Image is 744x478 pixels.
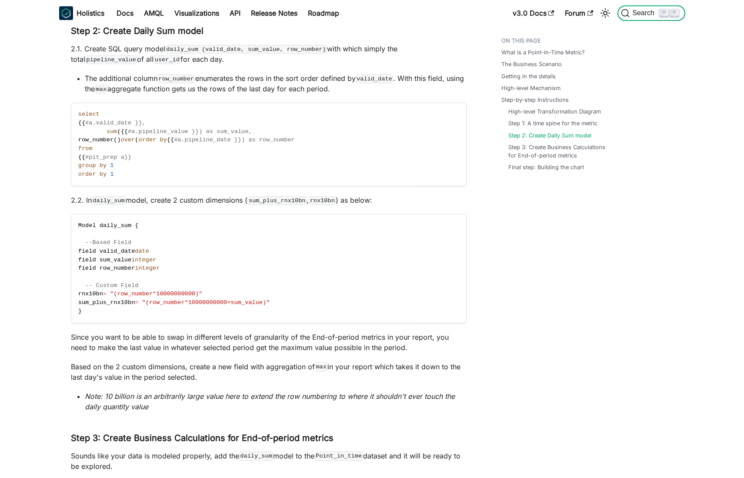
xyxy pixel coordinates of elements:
code: user_id [153,55,180,64]
span: order [138,137,156,143]
span: } [78,308,82,314]
a: The Business Scenario [501,60,562,68]
span: {{ [78,120,85,126]
span: field valid_date [78,248,135,254]
code: Point_in_time [314,451,363,460]
span: sum_plus_rnx10bn [78,299,135,306]
span: ( [117,128,121,135]
span: = [135,299,138,306]
a: Step 1: A time spine for the metric [508,119,597,127]
code: max [95,85,108,94]
span: by [100,171,107,177]
span: Search [630,9,660,17]
span: by [100,162,107,169]
a: v3.0 Docs [507,6,560,20]
span: sum [107,128,117,135]
code: pipeline_value [85,55,137,64]
span: {{ [78,154,85,160]
code: daily_sum (valid_date, sum_value, row_number) [165,45,327,53]
span: date [135,248,149,254]
kbd: ⌘ [660,9,668,17]
span: -- Custom Field [85,282,138,289]
span: from [78,145,93,152]
span: integer [135,265,160,271]
span: #pit_prep a}} [85,154,131,160]
code: valid_date [356,74,394,83]
p: Since you want to be able to swap in different levels of granularity of the End-of-period metrics... [71,332,467,353]
button: Switch between dark and light mode (currently light mode) [598,6,612,20]
a: Step-by-step Instructions [501,96,569,104]
code: row_number [157,74,195,83]
code: sum_plus_rnx10bn [247,196,307,205]
a: Release Notes [246,6,303,20]
span: row_number [78,137,114,143]
span: field sum_value [78,257,131,263]
em: Note: 10 billion is an arbitrarily large value here to extend the row numbering to where it shoul... [85,392,455,411]
span: 1 [110,162,113,169]
a: Roadmap [303,6,344,20]
span: #a.valid_date }}, [85,120,146,126]
span: #a.pipeline_value }}) as sum_value, [128,128,252,135]
span: {{ [121,128,128,135]
span: #a.pipeline_date }}) as row_number [174,137,294,143]
span: rnx10bn [78,291,103,297]
a: Getting in the details [501,72,556,80]
a: API [224,6,246,20]
span: ( [135,137,138,143]
a: AMQL [139,6,169,20]
h3: Step 3: Create Business Calculations for End-of-period metrics [71,433,467,444]
a: HolisticsHolistics [59,6,104,20]
span: ) [117,137,121,143]
a: What is a Point-in-Time Metric? [501,48,585,57]
li: The additional column enumerates the rows in the sort order defined by . With this field, using t... [85,73,467,94]
span: select [78,111,100,117]
span: order [78,171,96,177]
a: Docs [111,6,139,20]
span: "(row_number*10000000000+sum_value)" [142,299,270,306]
img: Holistics [59,6,73,20]
a: Step 2: Create Daily Sum model [508,131,591,140]
a: Step 3: Create Business Calculations for End-of-period metrics [508,143,610,160]
a: Visualizations [169,6,224,20]
span: group [78,162,96,169]
span: over [121,137,135,143]
kbd: K [670,9,679,17]
code: daily_sum [239,451,274,460]
span: = [103,291,107,297]
span: Model daily_sum { [78,222,139,229]
span: 1 [110,171,113,177]
span: field row_number [78,265,135,271]
p: Based on the 2 custom dimensions, create a new field with aggregation of in your report which tak... [71,361,467,382]
p: 2.2. In model, create 2 custom dimensions ( , ) as below: [71,195,467,205]
span: by [160,137,167,143]
code: rnx10bn [309,196,336,205]
span: ( [113,137,117,143]
h3: Step 2: Create Daily Sum model [71,26,467,37]
p: Sounds like your data is modeled properly, add the model to the dataset and it will be ready to b... [71,451,467,471]
span: --Based Field [85,239,131,246]
a: High-level Mechanism [501,84,561,92]
span: integer [131,257,156,263]
button: Search (Command+K) [617,5,685,21]
b: Holistics [77,8,104,18]
a: Final step: Building the chart [508,163,584,171]
a: Forum [560,6,598,20]
a: High-level Transformation Diagram [508,107,601,116]
code: daily_sum [92,196,126,205]
span: {{ [167,137,174,143]
span: "(row_number*10000000000)" [110,291,202,297]
p: 2.1. Create SQL query model with which simply the total of all for each day. [71,43,467,64]
code: max [315,362,328,371]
